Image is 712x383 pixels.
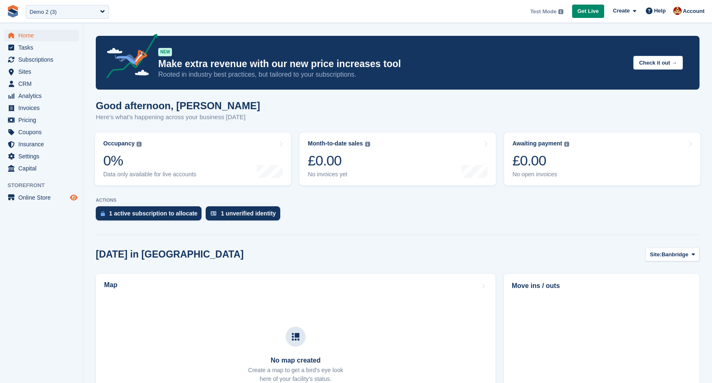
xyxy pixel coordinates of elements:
span: Create [613,7,630,15]
div: Data only available for live accounts [103,171,196,178]
p: ACTIONS [96,198,700,203]
img: icon-info-grey-7440780725fd019a000dd9b08b2336e03edf1995a4989e88bcd33f0948082b44.svg [137,142,142,147]
button: Site: Banbridge [645,248,700,261]
span: Coupons [18,126,68,138]
img: map-icn-33ee37083ee616e46c38cad1a60f524a97daa1e2b2c8c0bc3eb3415660979fc1.svg [292,333,299,340]
button: Check it out → [633,56,683,70]
a: menu [4,90,79,102]
div: £0.00 [513,152,570,169]
a: menu [4,114,79,126]
h1: Good afternoon, [PERSON_NAME] [96,100,260,111]
a: Preview store [69,193,79,203]
span: Site: [650,250,662,259]
div: No invoices yet [308,171,370,178]
span: Test Mode [530,8,556,16]
span: Banbridge [662,250,688,259]
div: NEW [158,48,172,56]
span: Pricing [18,114,68,126]
span: Capital [18,163,68,174]
span: Tasks [18,42,68,53]
span: Insurance [18,138,68,150]
div: 1 unverified identity [221,210,276,217]
a: menu [4,150,79,162]
a: 1 unverified identity [206,206,284,225]
div: No open invoices [513,171,570,178]
img: Monica Wagner [673,7,682,15]
span: Help [654,7,666,15]
img: icon-info-grey-7440780725fd019a000dd9b08b2336e03edf1995a4989e88bcd33f0948082b44.svg [365,142,370,147]
span: Get Live [578,7,599,15]
a: menu [4,138,79,150]
img: verify_identity-adf6edd0f0f0b5bbfe63781bf79b02c33cf7c696d77639b501bdc392416b5a36.svg [211,211,217,216]
span: CRM [18,78,68,90]
div: Awaiting payment [513,140,563,147]
span: Home [18,30,68,41]
span: Subscriptions [18,54,68,65]
span: Account [683,7,705,15]
img: active_subscription_to_allocate_icon-d502201f5373d7db506a760aba3b589e785aa758c864c3986d89f69b8ff3... [101,211,105,216]
a: menu [4,42,79,53]
p: Rooted in industry best practices, but tailored to your subscriptions. [158,70,627,79]
img: stora-icon-8386f47178a22dfd0bd8f6a31ec36ba5ce8667c1dd55bd0f319d3a0aa187defe.svg [7,5,19,18]
a: menu [4,192,79,203]
h2: Map [104,281,117,289]
div: £0.00 [308,152,370,169]
a: menu [4,126,79,138]
a: menu [4,30,79,41]
a: menu [4,54,79,65]
p: Here's what's happening across your business [DATE] [96,113,260,122]
p: Make extra revenue with our new price increases tool [158,58,627,70]
span: Storefront [7,181,83,190]
a: menu [4,102,79,114]
a: menu [4,78,79,90]
img: price-adjustments-announcement-icon-8257ccfd72463d97f412b2fc003d46551f7dbcb40ab6d574587a9cd5c0d94... [100,34,158,81]
div: 0% [103,152,196,169]
span: Online Store [18,192,68,203]
a: Get Live [572,5,604,18]
h2: Move ins / outs [512,281,692,291]
div: 1 active subscription to allocate [109,210,197,217]
div: Occupancy [103,140,134,147]
span: Sites [18,66,68,78]
a: Awaiting payment £0.00 No open invoices [504,133,700,185]
h3: No map created [248,357,343,364]
img: icon-info-grey-7440780725fd019a000dd9b08b2336e03edf1995a4989e88bcd33f0948082b44.svg [558,9,563,14]
span: Settings [18,150,68,162]
span: Analytics [18,90,68,102]
span: Invoices [18,102,68,114]
a: menu [4,163,79,174]
a: Occupancy 0% Data only available for live accounts [95,133,291,185]
a: 1 active subscription to allocate [96,206,206,225]
a: menu [4,66,79,78]
div: Month-to-date sales [308,140,363,147]
img: icon-info-grey-7440780725fd019a000dd9b08b2336e03edf1995a4989e88bcd33f0948082b44.svg [564,142,569,147]
a: Month-to-date sales £0.00 No invoices yet [299,133,495,185]
h2: [DATE] in [GEOGRAPHIC_DATA] [96,249,244,260]
div: Demo 2 (3) [30,8,57,16]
